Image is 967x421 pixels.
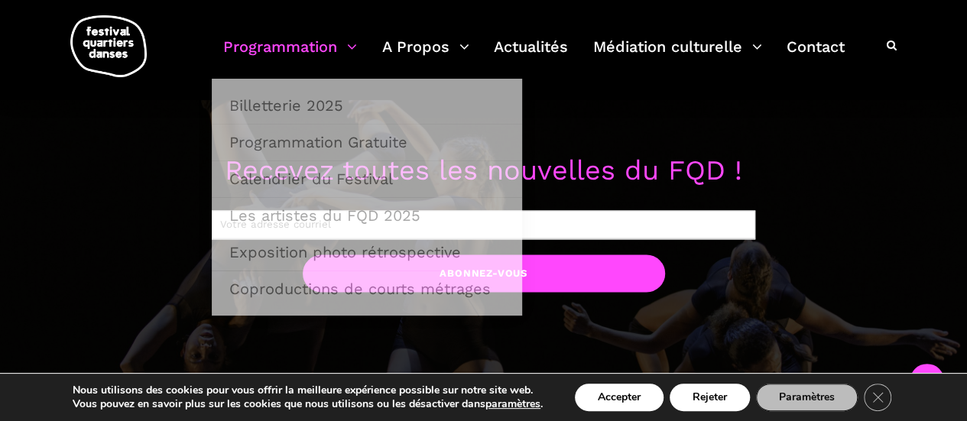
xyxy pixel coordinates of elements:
button: Accepter [575,384,664,411]
a: Médiation culturelle [593,34,762,79]
button: Rejeter [670,384,750,411]
button: paramètres [485,397,540,411]
a: Billetterie 2025 [220,88,514,123]
p: Vous pouvez en savoir plus sur les cookies que nous utilisons ou les désactiver dans . [73,397,543,411]
p: Recevez toutes les nouvelles du FQD ! [31,149,936,193]
a: Programmation Gratuite [220,125,514,160]
button: Paramètres [756,384,858,411]
button: Close GDPR Cookie Banner [864,384,891,411]
a: Actualités [494,34,568,79]
img: logo-fqd-med [70,15,147,77]
a: Coproductions de courts métrages [220,271,514,306]
a: Contact [787,34,845,79]
a: Calendrier du Festival [220,161,514,196]
a: A Propos [382,34,469,79]
a: Programmation [223,34,357,79]
a: Exposition photo rétrospective [220,235,514,270]
a: Les artistes du FQD 2025 [220,198,514,233]
p: Nous utilisons des cookies pour vous offrir la meilleure expérience possible sur notre site web. [73,384,543,397]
